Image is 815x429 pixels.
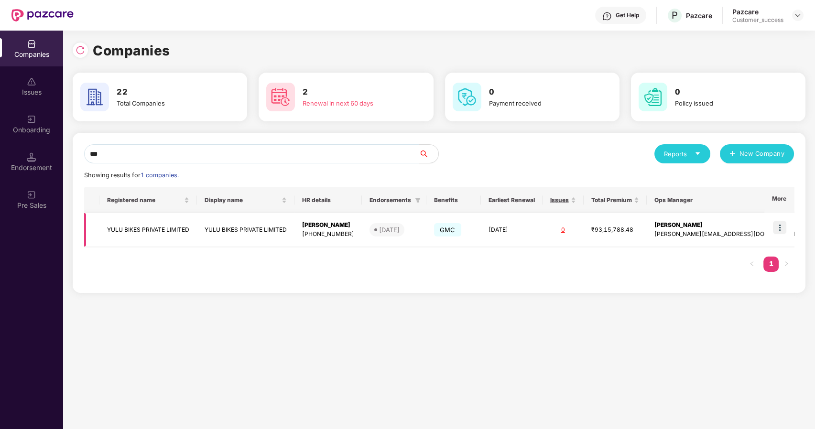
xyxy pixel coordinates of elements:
img: svg+xml;base64,PHN2ZyBpZD0iSXNzdWVzX2Rpc2FibGVkIiB4bWxucz0iaHR0cDovL3d3dy53My5vcmcvMjAwMC9zdmciIH... [27,77,36,86]
th: Total Premium [584,187,647,213]
span: P [672,10,678,21]
img: svg+xml;base64,PHN2ZyB3aWR0aD0iMjAiIGhlaWdodD0iMjAiIHZpZXdCb3g9IjAgMCAyMCAyMCIgZmlsbD0ibm9uZSIgeG... [27,190,36,200]
span: Total Premium [591,196,632,204]
td: [DATE] [481,213,543,247]
img: svg+xml;base64,PHN2ZyBpZD0iRHJvcGRvd24tMzJ4MzIiIHhtbG5zPSJodHRwOi8vd3d3LnczLm9yZy8yMDAwL3N2ZyIgd2... [794,11,802,19]
a: 1 [763,257,779,271]
img: svg+xml;base64,PHN2ZyB4bWxucz0iaHR0cDovL3d3dy53My5vcmcvMjAwMC9zdmciIHdpZHRoPSI2MCIgaGVpZ2h0PSI2MC... [639,83,667,111]
td: YULU BIKES PRIVATE LIMITED [99,213,197,247]
div: Get Help [616,11,639,19]
span: filter [413,194,423,206]
div: [DATE] [379,225,400,235]
th: Earliest Renewal [481,187,543,213]
img: svg+xml;base64,PHN2ZyBpZD0iQ29tcGFuaWVzIiB4bWxucz0iaHR0cDovL3d3dy53My5vcmcvMjAwMC9zdmciIHdpZHRoPS... [27,39,36,49]
span: plus [729,150,736,158]
h3: 0 [489,86,593,98]
th: Benefits [426,187,481,213]
span: GMC [434,223,461,236]
div: Reports [664,149,701,159]
li: Next Page [779,257,794,272]
button: right [779,257,794,272]
span: Ops Manager [654,196,793,204]
div: Total Companies [117,98,220,108]
span: New Company [739,149,785,159]
span: left [749,261,755,267]
span: search [419,150,438,158]
img: svg+xml;base64,PHN2ZyB4bWxucz0iaHR0cDovL3d3dy53My5vcmcvMjAwMC9zdmciIHdpZHRoPSI2MCIgaGVpZ2h0PSI2MC... [266,83,295,111]
td: YULU BIKES PRIVATE LIMITED [197,213,294,247]
span: Showing results for [84,172,179,179]
button: plusNew Company [720,144,794,163]
img: svg+xml;base64,PHN2ZyB4bWxucz0iaHR0cDovL3d3dy53My5vcmcvMjAwMC9zdmciIHdpZHRoPSI2MCIgaGVpZ2h0PSI2MC... [80,83,109,111]
div: Payment received [489,98,593,108]
h3: 22 [117,86,220,98]
span: filter [415,197,421,203]
img: svg+xml;base64,PHN2ZyB3aWR0aD0iMjAiIGhlaWdodD0iMjAiIHZpZXdCb3g9IjAgMCAyMCAyMCIgZmlsbD0ibm9uZSIgeG... [27,115,36,124]
span: caret-down [695,150,701,157]
th: Registered name [99,187,197,213]
th: Display name [197,187,294,213]
h3: 2 [303,86,406,98]
span: Issues [550,196,569,204]
div: Customer_success [732,16,783,24]
span: Endorsements [369,196,411,204]
th: HR details [294,187,362,213]
h3: 0 [675,86,779,98]
div: [PHONE_NUMBER] [302,230,354,239]
div: 0 [550,225,576,235]
span: Display name [205,196,280,204]
h1: Companies [93,40,170,61]
img: svg+xml;base64,PHN2ZyB3aWR0aD0iMTQuNSIgaGVpZ2h0PSIxNC41IiB2aWV3Qm94PSIwIDAgMTYgMTYiIGZpbGw9Im5vbm... [27,152,36,162]
img: svg+xml;base64,PHN2ZyBpZD0iUmVsb2FkLTMyeDMyIiB4bWxucz0iaHR0cDovL3d3dy53My5vcmcvMjAwMC9zdmciIHdpZH... [76,45,85,55]
button: search [419,144,439,163]
div: [PERSON_NAME] [302,221,354,230]
div: [PERSON_NAME] [654,221,801,230]
button: left [744,257,760,272]
img: New Pazcare Logo [11,9,74,21]
div: Pazcare [732,7,783,16]
img: svg+xml;base64,PHN2ZyBpZD0iSGVscC0zMngzMiIgeG1sbnM9Imh0dHA6Ly93d3cudzMub3JnLzIwMDAvc3ZnIiB3aWR0aD... [602,11,612,21]
img: icon [773,221,786,234]
div: ₹93,15,788.48 [591,225,639,235]
div: Policy issued [675,98,779,108]
div: [PERSON_NAME][EMAIL_ADDRESS][DOMAIN_NAME] [654,230,801,239]
img: svg+xml;base64,PHN2ZyB4bWxucz0iaHR0cDovL3d3dy53My5vcmcvMjAwMC9zdmciIHdpZHRoPSI2MCIgaGVpZ2h0PSI2MC... [453,83,481,111]
div: Renewal in next 60 days [303,98,406,108]
span: Registered name [107,196,182,204]
span: right [783,261,789,267]
div: Pazcare [686,11,712,20]
span: 1 companies. [141,172,179,179]
li: 1 [763,257,779,272]
li: Previous Page [744,257,760,272]
th: Issues [543,187,584,213]
th: More [764,187,794,213]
